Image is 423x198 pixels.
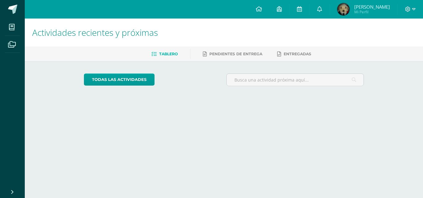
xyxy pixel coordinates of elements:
a: Pendientes de entrega [203,49,262,59]
span: Actividades recientes y próximas [32,27,158,38]
img: daeaa040892bc679058b0148d52f2f96.png [337,3,350,15]
span: Tablero [159,52,178,56]
span: Pendientes de entrega [209,52,262,56]
a: Tablero [151,49,178,59]
input: Busca una actividad próxima aquí... [227,74,364,86]
a: todas las Actividades [84,74,155,86]
span: [PERSON_NAME] [354,4,390,10]
a: Entregadas [277,49,311,59]
span: Mi Perfil [354,9,390,15]
span: Entregadas [284,52,311,56]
